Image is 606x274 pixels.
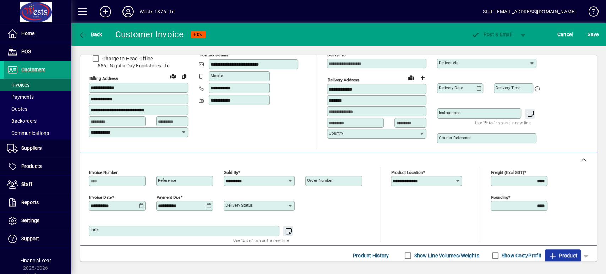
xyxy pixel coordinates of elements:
mat-label: Rounding [491,195,508,200]
a: Communications [4,127,71,139]
a: Products [4,158,71,175]
a: Support [4,230,71,248]
span: Financial Year [20,258,51,263]
span: Staff [21,181,32,187]
span: Communications [7,130,49,136]
mat-hint: Use 'Enter' to start a new line [475,119,531,127]
mat-label: Order number [307,178,333,183]
span: Support [21,236,39,241]
button: Product History [350,249,392,262]
button: Profile [117,5,140,18]
mat-label: Deliver To [327,53,346,57]
button: Copy to Delivery address [179,71,190,82]
mat-label: Country [329,131,343,136]
span: 556 - Night'n Day Foodstores Ltd [89,62,188,70]
button: Back [77,28,104,41]
mat-label: Product location [391,170,423,175]
app-page-header-button: Back [71,28,110,41]
a: Home [4,25,71,43]
a: Quotes [4,103,71,115]
a: View on map [167,70,179,82]
button: Choose address [417,72,428,83]
label: Charge to Head Office [101,55,153,62]
div: Wests 1876 Ltd [140,6,175,17]
div: Customer Invoice [115,29,184,40]
span: POS [21,49,31,54]
mat-label: Deliver via [439,60,458,65]
span: ost & Email [471,32,512,37]
span: Cancel [557,29,573,40]
mat-label: Delivery time [496,85,520,90]
a: Invoices [4,79,71,91]
mat-hint: Use 'Enter' to start a new line [233,236,289,244]
span: Customers [21,67,45,72]
span: Products [21,163,42,169]
label: Show Cost/Profit [500,252,541,259]
a: Suppliers [4,139,71,157]
mat-label: Courier Reference [439,135,471,140]
span: Quotes [7,106,27,112]
span: S [588,32,590,37]
a: Reports [4,194,71,212]
mat-label: Reference [158,178,176,183]
span: Settings [21,218,39,223]
a: View on map [405,72,417,83]
mat-label: Freight (excl GST) [491,170,524,175]
span: Suppliers [21,145,42,151]
mat-label: Delivery status [225,203,253,208]
mat-label: Sold by [224,170,238,175]
span: Payments [7,94,34,100]
a: Staff [4,176,71,193]
mat-label: Delivery date [439,85,463,90]
div: Staff [EMAIL_ADDRESS][DOMAIN_NAME] [483,6,576,17]
span: Home [21,31,34,36]
mat-label: Mobile [211,73,223,78]
span: Reports [21,199,39,205]
span: Invoices [7,82,29,88]
button: Save [586,28,600,41]
span: Back [78,32,102,37]
button: Cancel [556,28,575,41]
a: POS [4,43,71,61]
span: P [484,32,487,37]
span: Product History [353,250,389,261]
button: Add [94,5,117,18]
span: Backorders [7,118,37,124]
mat-label: Payment due [157,195,180,200]
button: Post & Email [468,28,516,41]
mat-label: Instructions [439,110,460,115]
span: NEW [194,32,203,37]
button: Product [545,249,581,262]
mat-label: Invoice date [89,195,112,200]
mat-label: Title [91,228,99,232]
a: Settings [4,212,71,230]
mat-label: Invoice number [89,170,118,175]
a: Knowledge Base [583,1,597,24]
a: Backorders [4,115,71,127]
span: ave [588,29,599,40]
label: Show Line Volumes/Weights [413,252,479,259]
a: Payments [4,91,71,103]
span: Product [548,250,577,261]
